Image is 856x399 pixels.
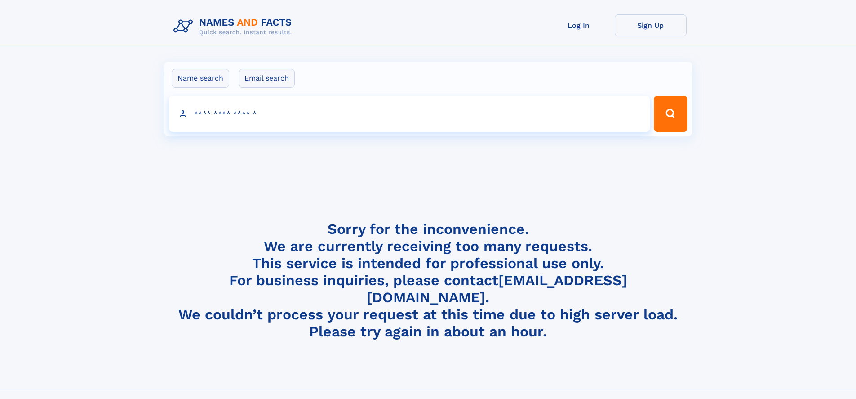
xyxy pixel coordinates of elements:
[615,14,687,36] a: Sign Up
[543,14,615,36] a: Log In
[169,96,650,132] input: search input
[170,220,687,341] h4: Sorry for the inconvenience. We are currently receiving too many requests. This service is intend...
[170,14,299,39] img: Logo Names and Facts
[239,69,295,88] label: Email search
[367,272,627,306] a: [EMAIL_ADDRESS][DOMAIN_NAME]
[654,96,687,132] button: Search Button
[172,69,229,88] label: Name search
